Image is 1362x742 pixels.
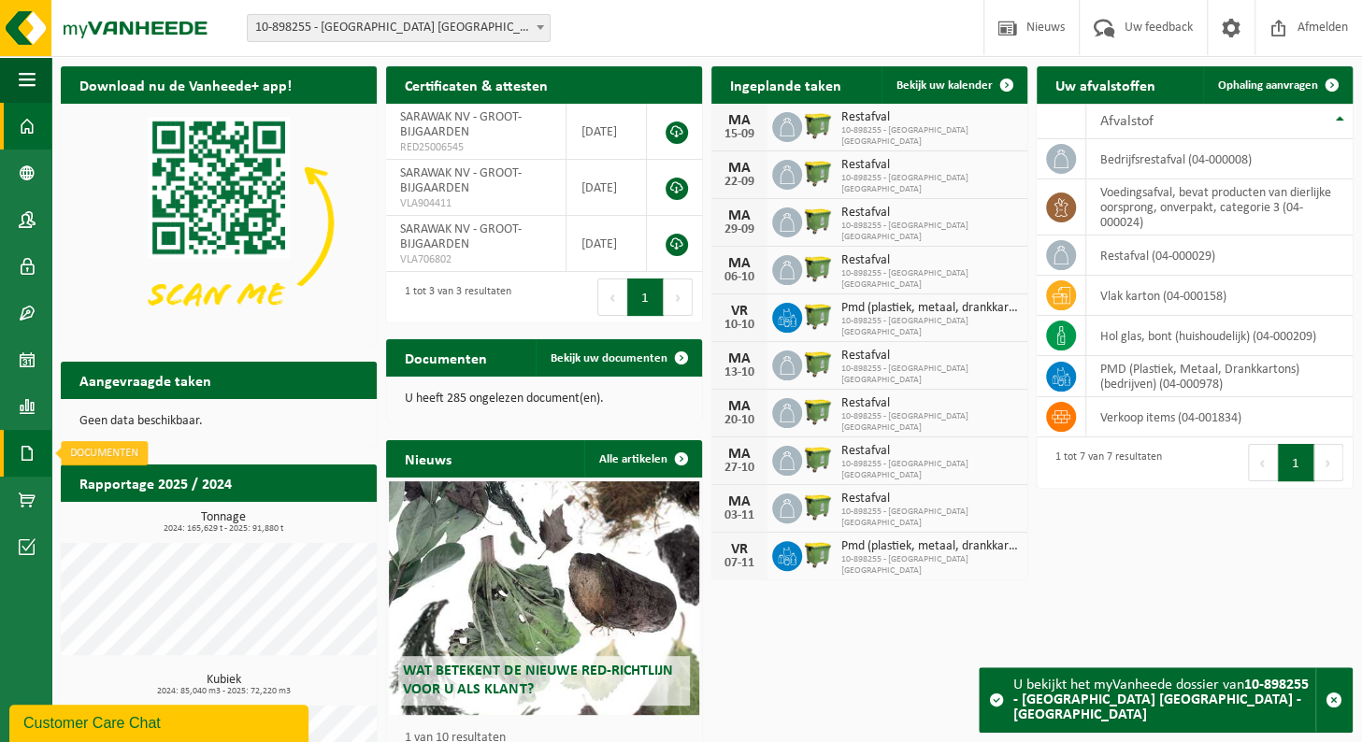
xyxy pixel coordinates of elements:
[1086,139,1353,179] td: bedrijfsrestafval (04-000008)
[841,316,1018,338] span: 10-898255 - [GEOGRAPHIC_DATA] [GEOGRAPHIC_DATA]
[841,173,1018,195] span: 10-898255 - [GEOGRAPHIC_DATA] [GEOGRAPHIC_DATA]
[1046,442,1162,483] div: 1 tot 7 van 7 resultaten
[802,157,834,189] img: WB-1100-HPE-GN-51
[403,664,672,696] span: Wat betekent de nieuwe RED-richtlijn voor u als klant?
[896,79,993,92] span: Bekijk uw kalender
[400,222,522,251] span: SARAWAK NV - GROOT-BIJGAARDEN
[721,161,758,176] div: MA
[841,444,1018,459] span: Restafval
[841,539,1018,554] span: Pmd (plastiek, metaal, drankkartons) (bedrijven)
[1278,444,1314,481] button: 1
[841,125,1018,148] span: 10-898255 - [GEOGRAPHIC_DATA] [GEOGRAPHIC_DATA]
[721,351,758,366] div: MA
[70,511,377,534] h3: Tonnage
[841,206,1018,221] span: Restafval
[400,252,552,267] span: VLA706802
[389,481,698,715] a: Wat betekent de nieuwe RED-richtlijn voor u als klant?
[405,392,683,406] p: U heeft 285 ongelezen document(en).
[841,221,1018,243] span: 10-898255 - [GEOGRAPHIC_DATA] [GEOGRAPHIC_DATA]
[841,554,1018,577] span: 10-898255 - [GEOGRAPHIC_DATA] [GEOGRAPHIC_DATA]
[721,271,758,284] div: 06-10
[841,459,1018,481] span: 10-898255 - [GEOGRAPHIC_DATA] [GEOGRAPHIC_DATA]
[566,216,647,272] td: [DATE]
[1203,66,1351,104] a: Ophaling aanvragen
[841,301,1018,316] span: Pmd (plastiek, metaal, drankkartons) (bedrijven)
[70,674,377,696] h3: Kubiek
[61,464,251,501] h2: Rapportage 2025 / 2024
[597,278,627,316] button: Previous
[1013,668,1315,732] div: U bekijkt het myVanheede dossier van
[802,109,834,141] img: WB-1100-HPE-GN-51
[721,256,758,271] div: MA
[841,492,1018,507] span: Restafval
[1086,356,1353,397] td: PMD (Plastiek, Metaal, Drankkartons) (bedrijven) (04-000978)
[721,319,758,332] div: 10-10
[1100,114,1154,129] span: Afvalstof
[566,104,647,160] td: [DATE]
[721,366,758,379] div: 13-10
[841,396,1018,411] span: Restafval
[882,66,1025,104] a: Bekijk uw kalender
[802,205,834,236] img: WB-1100-HPE-GN-51
[664,278,693,316] button: Next
[61,362,230,398] h2: Aangevraagde taken
[802,443,834,475] img: WB-1100-HPE-GN-51
[721,223,758,236] div: 29-09
[802,252,834,284] img: WB-1100-HPE-GN-51
[70,687,377,696] span: 2024: 85,040 m3 - 2025: 72,220 m3
[721,462,758,475] div: 27-10
[395,277,511,318] div: 1 tot 3 van 3 resultaten
[536,339,700,377] a: Bekijk uw documenten
[400,166,522,195] span: SARAWAK NV - GROOT-BIJGAARDEN
[841,411,1018,434] span: 10-898255 - [GEOGRAPHIC_DATA] [GEOGRAPHIC_DATA]
[721,557,758,570] div: 07-11
[248,15,550,41] span: 10-898255 - SARAWAK NV - GROOT-BIJGAARDEN
[841,268,1018,291] span: 10-898255 - [GEOGRAPHIC_DATA] [GEOGRAPHIC_DATA]
[802,300,834,332] img: WB-1100-HPE-GN-51
[386,440,470,477] h2: Nieuws
[721,414,758,427] div: 20-10
[247,14,551,42] span: 10-898255 - SARAWAK NV - GROOT-BIJGAARDEN
[400,196,552,211] span: VLA904411
[61,66,310,103] h2: Download nu de Vanheede+ app!
[841,158,1018,173] span: Restafval
[721,542,758,557] div: VR
[802,395,834,427] img: WB-1100-HPE-GN-51
[400,140,552,155] span: RED25006545
[584,440,700,478] a: Alle artikelen
[721,304,758,319] div: VR
[386,339,506,376] h2: Documenten
[721,447,758,462] div: MA
[70,524,377,534] span: 2024: 165,629 t - 2025: 91,880 t
[1218,79,1318,92] span: Ophaling aanvragen
[721,208,758,223] div: MA
[841,110,1018,125] span: Restafval
[711,66,860,103] h2: Ingeplande taken
[841,253,1018,268] span: Restafval
[841,507,1018,529] span: 10-898255 - [GEOGRAPHIC_DATA] [GEOGRAPHIC_DATA]
[1086,235,1353,276] td: restafval (04-000029)
[802,538,834,570] img: WB-1100-HPE-GN-51
[721,113,758,128] div: MA
[627,278,664,316] button: 1
[551,352,667,364] span: Bekijk uw documenten
[1248,444,1278,481] button: Previous
[721,399,758,414] div: MA
[802,491,834,522] img: WB-1100-HPE-GN-51
[61,104,377,341] img: Download de VHEPlus App
[721,176,758,189] div: 22-09
[1037,66,1174,103] h2: Uw afvalstoffen
[1314,444,1343,481] button: Next
[841,349,1018,364] span: Restafval
[79,415,358,428] p: Geen data beschikbaar.
[566,160,647,216] td: [DATE]
[1086,179,1353,235] td: voedingsafval, bevat producten van dierlijke oorsprong, onverpakt, categorie 3 (04-000024)
[721,494,758,509] div: MA
[721,509,758,522] div: 03-11
[386,66,566,103] h2: Certificaten & attesten
[237,501,375,538] a: Bekijk rapportage
[1086,397,1353,437] td: verkoop items (04-001834)
[721,128,758,141] div: 15-09
[9,701,312,742] iframe: chat widget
